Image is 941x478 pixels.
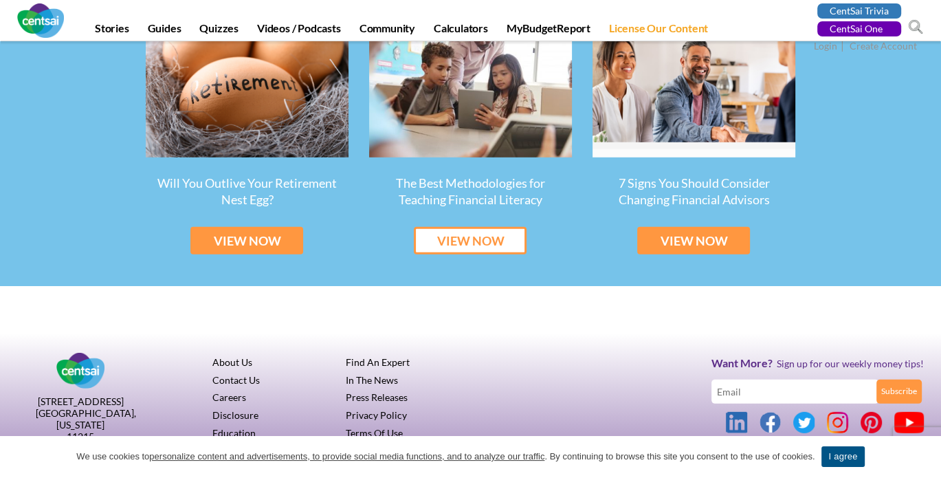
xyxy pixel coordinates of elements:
a: Instagram [827,412,848,433]
a: CentSai Trivia [817,3,901,19]
a: Create Account [850,40,917,54]
a: Careers [212,391,246,403]
span: We use cookies to . By continuing to browse this site you consent to the use of cookies. [76,450,815,464]
a: Community [351,21,423,41]
a: Facebook [760,412,781,433]
a: Linked In [726,412,747,433]
a: Privacy Policy [346,409,407,421]
a: Terms Of Use [346,427,403,439]
span: Want More? [711,356,777,369]
a: VIEW NOW [190,227,303,254]
a: In The News [346,374,398,386]
a: The Best Methodologies for Teaching Financial Literacy [369,69,572,80]
a: Press Releases [346,391,408,403]
a: 7 Signs You Should Consider Changing Financial Advisors [593,69,795,80]
p: [STREET_ADDRESS] [GEOGRAPHIC_DATA], [US_STATE] 11215 [36,395,125,442]
a: License Our Content [601,21,716,41]
a: Disclosure [212,409,258,421]
a: Contact Us [212,374,260,386]
a: I agree [917,450,931,464]
img: Centsai [56,353,104,389]
a: VIEW NOW [414,227,527,254]
a: Will You Outlive Your Retirement Nest Egg? [146,69,348,80]
a: Will You Outlive Your Retirement Nest Egg? [157,175,337,207]
a: The Best Methodologies for Teaching Financial Literacy [396,175,545,207]
a: Quizzes [191,21,247,41]
a: VIEW NOW [637,227,750,254]
a: Youtube [894,412,924,433]
input: Email [711,380,878,404]
a: Calculators [425,21,496,41]
a: MyBudgetReport [498,21,599,41]
a: Guides [140,21,190,41]
a: Stories [87,21,137,41]
a: I agree [821,446,864,467]
u: personalize content and advertisements, to provide social media functions, and to analyze our tra... [149,451,544,461]
a: Find An Expert [346,356,410,368]
span: | [839,39,848,54]
a: CentSai One [817,21,901,36]
a: 7 Signs You Should Consider Changing Financial Advisors [618,175,769,207]
a: Education [212,427,256,439]
img: CentSai [17,3,64,38]
a: Pinterest [861,412,882,433]
a: Videos / Podcasts [249,21,349,41]
input: Subscribe [876,380,922,404]
a: Twitter [793,412,815,433]
a: About Us [212,356,252,368]
h3: Sign up for our weekly money tips! [711,357,924,369]
a: Login [814,40,837,54]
